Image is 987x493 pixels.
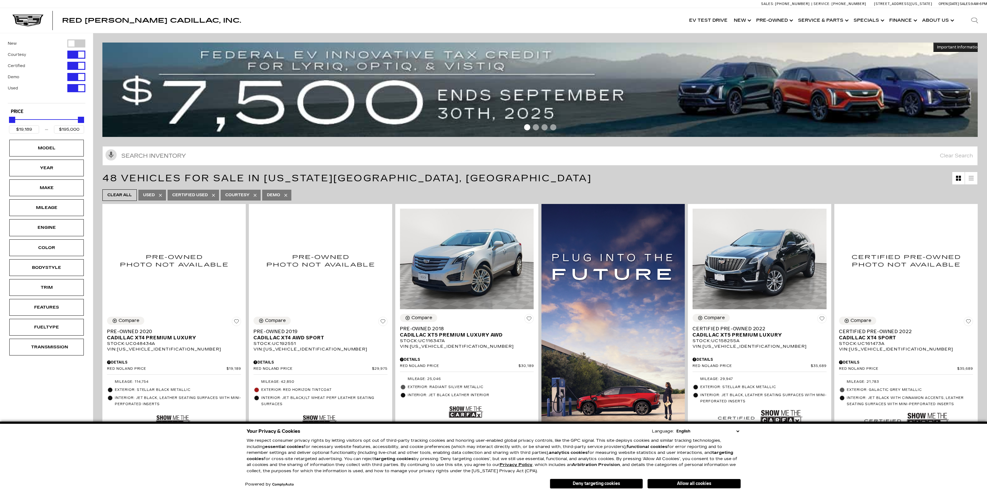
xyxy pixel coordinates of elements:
[172,191,208,199] span: Certified Used
[265,318,286,323] div: Compare
[693,344,827,349] div: VIN: [US_VEHICLE_IDENTIFICATION_NUMBER]
[693,364,811,369] span: Red Noland Price
[9,319,84,336] div: FueltypeFueltype
[12,15,43,26] img: Cadillac Dark Logo with Cadillac White Text
[107,378,241,386] li: Mileage: 114,754
[686,8,731,33] a: EV Test Drive
[907,410,949,438] img: Show Me the CARFAX 1-Owner Badge
[814,2,831,6] span: Service:
[960,2,971,6] span: Sales:
[411,315,432,321] div: Compare
[253,367,372,371] span: Red Noland Price
[400,344,534,349] div: VIN: [US_VEHICLE_IDENTIFICATION_NUMBER]
[811,2,868,6] a: Service: [PHONE_NUMBER]
[626,444,667,449] strong: functional cookies
[839,341,973,346] div: Stock : UC161473A
[232,317,241,328] button: Save Vehicle
[31,344,62,351] div: Transmission
[408,392,534,398] span: Interior: Jet Black Leather Interior
[107,367,241,371] a: Red Noland Price $19,189
[11,109,82,115] h5: Price
[115,395,241,407] span: Interior: Jet Black, Leather seating surfaces with mini-perforated inserts
[524,314,534,326] button: Save Vehicle
[261,395,388,407] span: Interior: Jet Black/Lt Wheat Perf Leather Seating Surfaces
[9,115,84,133] div: Price
[839,367,957,371] span: Red Noland Price
[971,2,987,6] span: 9 AM-6 PM
[253,346,388,352] div: VIN: [US_VEHICLE_IDENTIFICATION_NUMBER]
[31,244,62,251] div: Color
[119,318,139,323] div: Compare
[9,199,84,216] div: MileageMileage
[107,191,132,199] span: Clear All
[247,427,300,436] span: Your Privacy & Cookies
[253,378,388,386] li: Mileage: 42,850
[253,335,383,341] span: Cadillac XT4 AWD Sport
[919,8,956,33] a: About Us
[267,191,280,199] span: Demo
[693,326,822,332] span: Certified Pre-Owned 2022
[107,346,241,352] div: VIN: [US_VEHICLE_IDENTIFICATION_NUMBER]
[675,428,741,434] select: Language Select
[850,318,871,323] div: Compare
[408,384,534,390] span: Exterior: Radiant Silver Metallic
[524,124,530,130] span: Go to slide 1
[107,367,227,371] span: Red Noland Price
[839,367,973,371] a: Red Noland Price $35,689
[862,414,904,434] img: Cadillac Certified Used Vehicle
[78,117,84,123] div: Maximum Price
[253,328,388,341] a: Pre-Owned 2019Cadillac XT4 AWD Sport
[9,125,39,133] input: Minimum
[939,2,959,6] span: Open [DATE]
[9,299,84,316] div: FeaturesFeatures
[839,346,973,352] div: VIN: [US_VEHICLE_IDENTIFICATION_NUMBER]
[9,239,84,256] div: ColorColor
[245,482,294,486] div: Powered by
[572,462,620,467] strong: Arbitration Provision
[31,145,62,152] div: Model
[886,8,919,33] a: Finance
[31,165,62,171] div: Year
[9,117,15,123] div: Minimum Price
[227,367,241,371] span: $19,189
[9,179,84,196] div: MakeMake
[156,410,190,432] img: Show Me the CARFAX Badge
[715,411,757,431] img: Cadillac Certified Used Vehicle
[850,8,886,33] a: Specials
[839,360,973,365] div: Pricing Details - Certified Pre-Owned 2022 Cadillac XT4 Sport
[400,338,534,344] div: Stock : UC116347A
[652,429,674,433] div: Language:
[704,315,725,321] div: Compare
[107,341,241,346] div: Stock : UC048434A
[9,259,84,276] div: BodystyleBodystyle
[31,304,62,311] div: Features
[31,284,62,291] div: Trim
[839,335,968,341] span: Cadillac XT4 Sport
[253,317,291,325] button: Compare Vehicle
[8,74,19,80] label: Demo
[253,209,388,312] img: 2019 Cadillac XT4 AWD Sport
[550,124,556,130] span: Go to slide 4
[31,184,62,191] div: Make
[753,8,795,33] a: Pre-Owned
[143,191,155,199] span: Used
[107,335,236,341] span: Cadillac XT4 Premium Luxury
[933,43,984,52] button: Important Information
[648,479,741,488] button: Allow all cookies
[693,209,827,309] img: 2022 Cadillac XT5 Premium Luxury
[839,378,973,386] li: Mileage: 21,783
[8,52,26,58] label: Courtesy
[400,326,529,332] span: Pre-Owned 2018
[9,339,84,355] div: TransmissionTransmission
[700,392,827,405] span: Interior: Jet Black, Leather seating surfaces with mini-perforated inserts
[500,462,532,467] u: Privacy Policy
[303,410,337,432] img: Show Me the CARFAX Badge
[760,407,803,435] img: Show Me the CARFAX 1-Owner Badge
[817,314,827,326] button: Save Vehicle
[105,149,117,161] svg: Click to toggle on voice search
[107,328,241,341] a: Pre-Owned 2020Cadillac XT4 Premium Luxury
[533,124,539,130] span: Go to slide 2
[847,395,973,407] span: Interior: Jet Black with Cinnamon accents, Leather seating surfaces with mini-perforated inserts
[8,85,18,91] label: Used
